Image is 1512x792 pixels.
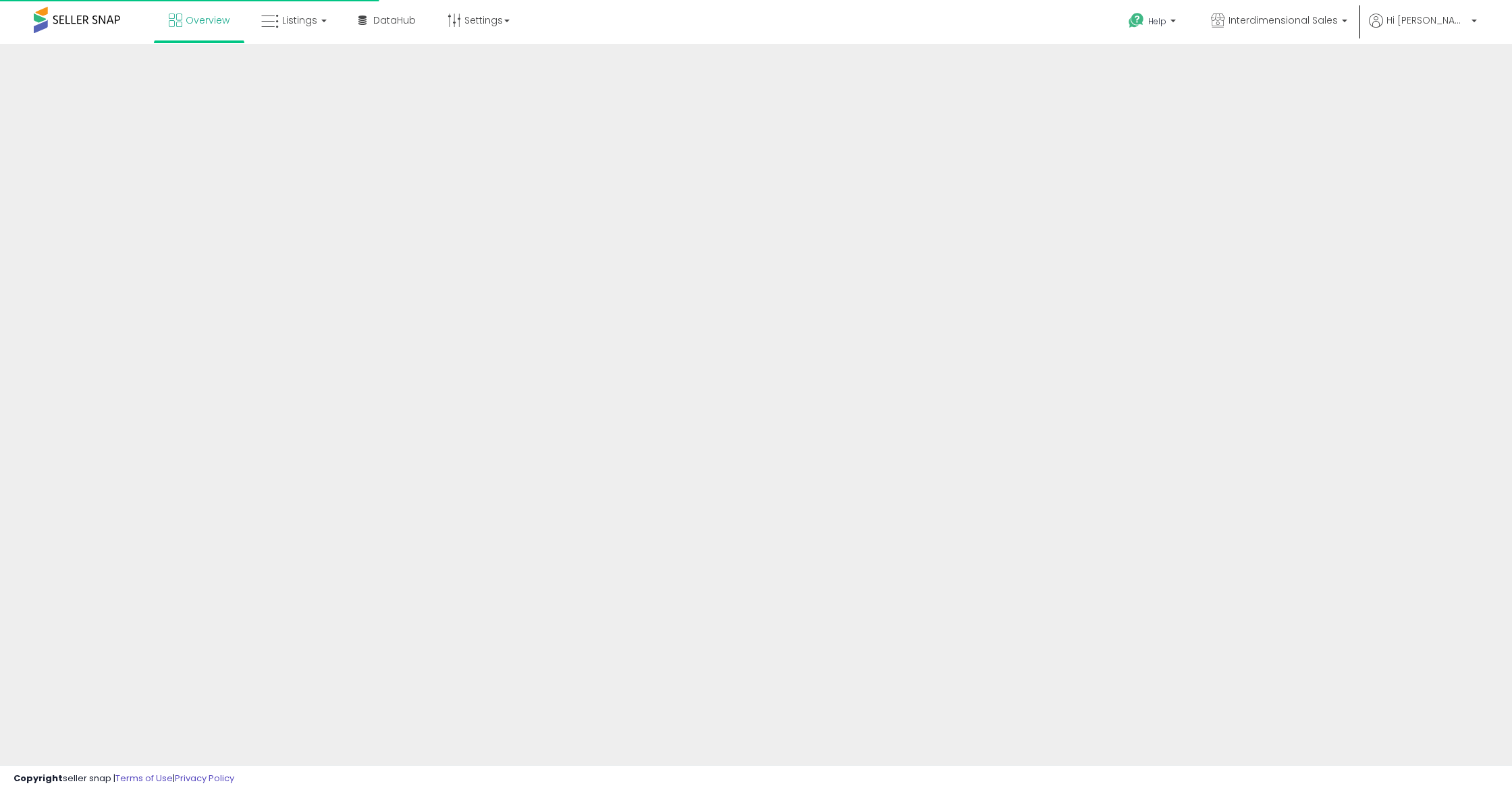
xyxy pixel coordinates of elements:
[1386,13,1467,27] span: Hi [PERSON_NAME]
[282,13,317,27] span: Listings
[1148,16,1166,27] span: Help
[373,13,416,27] span: DataHub
[1228,13,1338,27] span: Interdimensional Sales
[186,13,230,27] span: Overview
[1369,13,1477,44] a: Hi [PERSON_NAME]
[1118,2,1189,44] a: Help
[1128,12,1145,29] i: Get Help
